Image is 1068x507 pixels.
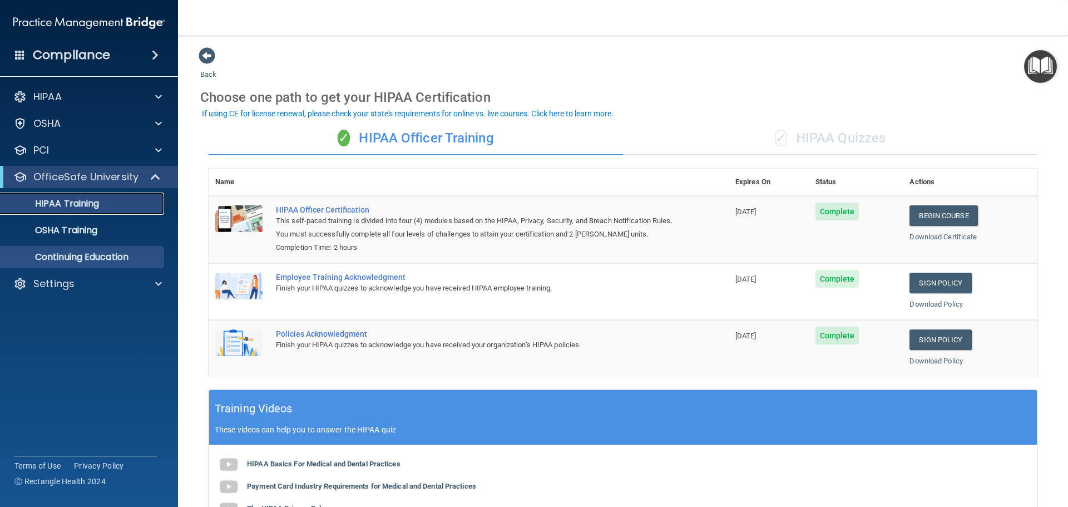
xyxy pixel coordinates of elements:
a: Download Policy [909,300,963,308]
p: Settings [33,277,75,291]
a: PCI [13,144,162,157]
button: If using CE for license renewal, please check your state's requirements for online vs. live cours... [200,108,615,119]
b: HIPAA Basics For Medical and Dental Practices [247,460,400,468]
div: If using CE for license renewal, please check your state's requirements for online vs. live cours... [202,110,614,117]
div: HIPAA Officer Training [209,122,623,155]
img: gray_youtube_icon.38fcd6cc.png [217,476,240,498]
p: HIPAA Training [7,198,99,209]
div: Policies Acknowledgment [276,329,673,338]
a: Terms of Use [14,460,61,471]
b: Payment Card Industry Requirements for Medical and Dental Practices [247,482,476,490]
h5: Training Videos [215,399,293,419]
a: OSHA [13,117,162,130]
a: Back [200,57,216,78]
a: HIPAA Officer Certification [276,205,673,214]
div: This self-paced training is divided into four (4) modules based on the HIPAA, Privacy, Security, ... [276,214,673,241]
span: Ⓒ Rectangle Health 2024 [14,476,106,487]
a: Download Policy [909,357,963,365]
span: [DATE] [735,208,756,216]
a: HIPAA [13,90,162,104]
p: Continuing Education [7,252,159,263]
th: Expires On [729,169,809,196]
a: Privacy Policy [74,460,124,471]
p: HIPAA [33,90,62,104]
span: Complete [815,270,859,288]
span: [DATE] [735,332,756,340]
div: Employee Training Acknowledgment [276,273,673,282]
th: Status [809,169,903,196]
h4: Compliance [33,47,110,63]
div: Finish your HIPAA quizzes to acknowledge you have received HIPAA employee training. [276,282,673,295]
div: Choose one path to get your HIPAA Certification [200,81,1046,114]
th: Name [209,169,269,196]
p: OSHA [33,117,61,130]
a: Download Certificate [909,233,977,241]
th: Actions [903,169,1037,196]
p: PCI [33,144,49,157]
div: HIPAA Quizzes [623,122,1037,155]
div: Completion Time: 2 hours [276,241,673,254]
img: PMB logo [13,12,165,34]
a: Settings [13,277,162,291]
img: gray_youtube_icon.38fcd6cc.png [217,454,240,476]
span: Complete [815,203,859,220]
span: Complete [815,327,859,344]
span: [DATE] [735,275,756,283]
button: Open Resource Center [1024,50,1057,83]
span: ✓ [338,130,350,146]
iframe: Drift Widget Chat Controller [876,428,1055,472]
a: Begin Course [909,205,977,226]
span: ✓ [775,130,787,146]
a: Sign Policy [909,329,971,350]
div: Finish your HIPAA quizzes to acknowledge you have received your organization’s HIPAA policies. [276,338,673,352]
p: These videos can help you to answer the HIPAA quiz [215,425,1031,434]
p: OSHA Training [7,225,97,236]
a: OfficeSafe University [13,170,161,184]
p: OfficeSafe University [33,170,139,184]
a: Sign Policy [909,273,971,293]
